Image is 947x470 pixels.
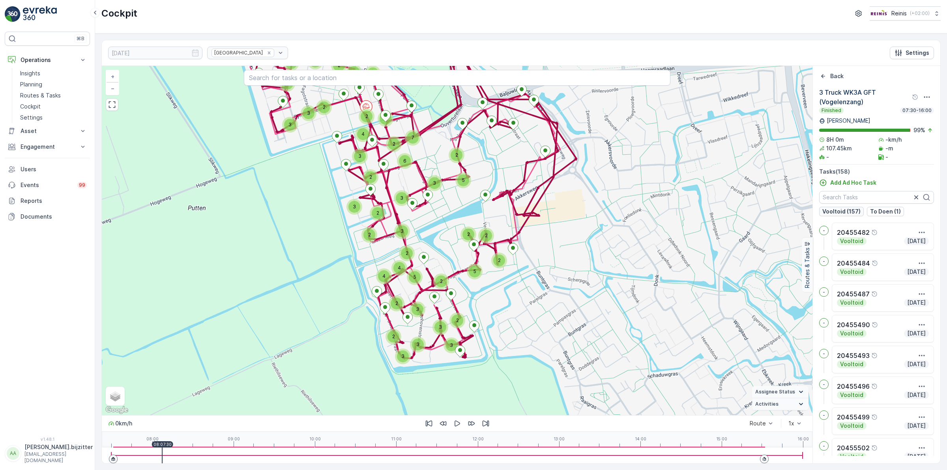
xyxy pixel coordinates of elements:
[839,453,864,461] p: Vooltoid
[826,144,852,152] p: 107.45km
[823,350,825,357] p: -
[872,260,878,266] div: Help Tooltip Icon
[449,313,465,328] div: 2
[752,398,809,410] summary: Activities
[797,436,809,441] p: 16:00
[21,213,87,221] p: Documents
[111,73,114,80] span: +
[823,289,825,295] p: -
[309,436,321,441] p: 10:00
[890,47,934,59] button: Settings
[376,210,379,216] span: 2
[5,193,90,209] a: Reports
[20,69,40,77] p: Insights
[819,207,864,216] button: Vooltoid (157)
[716,436,727,441] p: 15:00
[830,179,876,187] p: Add Ad Hoc Task
[412,135,414,140] span: 7
[906,422,926,430] p: [DATE]
[5,437,90,442] span: v 1.48.1
[20,103,41,110] p: Cockpit
[352,148,368,164] div: 3
[455,172,471,188] div: 5
[870,6,941,21] button: Reinis(+02:00)
[5,139,90,155] button: Engagement
[819,191,934,204] input: Search Tasks
[398,265,401,271] span: 4
[788,420,794,427] div: 1x
[440,278,443,284] span: 2
[416,306,419,312] span: 3
[439,324,442,330] span: 3
[368,232,371,238] span: 2
[823,227,825,234] p: -
[870,9,888,18] img: Reinis-Logo-Vrijstaand_Tekengebied-1-copy2_aBO4n7j.png
[485,232,488,238] span: 2
[21,197,87,205] p: Reports
[906,330,926,337] p: [DATE]
[473,268,476,274] span: 5
[830,72,844,80] p: Back
[906,453,926,461] p: [DATE]
[376,268,392,284] div: 4
[478,228,494,243] div: 2
[467,264,483,279] div: 5
[906,360,926,368] p: [DATE]
[228,436,240,441] p: 09:00
[839,268,864,276] p: Vooltoid
[906,237,926,245] p: [DATE]
[21,143,74,151] p: Engagement
[386,329,401,345] div: 2
[359,109,374,124] div: 2
[456,317,459,323] span: 2
[837,443,870,453] p: 20455502
[21,56,74,64] p: Operations
[871,291,878,297] div: Help Tooltip Icon
[389,296,404,311] div: 2
[394,223,410,239] div: 3
[401,353,404,359] span: 3
[414,274,416,280] span: 5
[416,341,419,347] span: 3
[107,82,118,94] a: Zoom Out
[5,209,90,225] a: Documents
[153,442,172,447] p: 08:07:30
[395,300,398,306] span: 2
[837,289,870,299] p: 20455487
[7,447,19,460] div: AA
[378,111,393,127] div: 2
[885,153,888,161] p: -
[24,451,93,464] p: [EMAIL_ADDRESS][DOMAIN_NAME]
[399,245,415,261] div: 2
[821,107,842,114] p: Finished
[17,79,90,90] a: Planning
[462,177,465,183] span: 5
[906,391,926,399] p: [DATE]
[5,52,90,68] button: Operations
[837,258,870,268] p: 20455484
[823,320,825,326] p: -
[826,153,829,161] p: -
[755,401,779,407] span: Activities
[407,269,423,285] div: 5
[361,131,365,137] span: 4
[369,174,372,180] span: 2
[912,94,918,100] div: Help Tooltip Icon
[288,122,292,127] span: 3
[21,127,74,135] p: Asset
[823,412,825,418] p: -
[871,229,878,236] div: Help Tooltip Icon
[867,207,904,216] button: To Doen (1)
[17,112,90,123] a: Settings
[491,253,507,268] div: 2
[395,348,411,364] div: 3
[472,436,484,441] p: 12:00
[455,152,458,158] span: 2
[871,414,878,420] div: Help Tooltip Icon
[353,204,356,210] span: 3
[365,113,368,119] span: 2
[21,165,87,173] p: Users
[433,273,449,289] div: 2
[403,158,406,164] span: 6
[386,136,402,152] div: 2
